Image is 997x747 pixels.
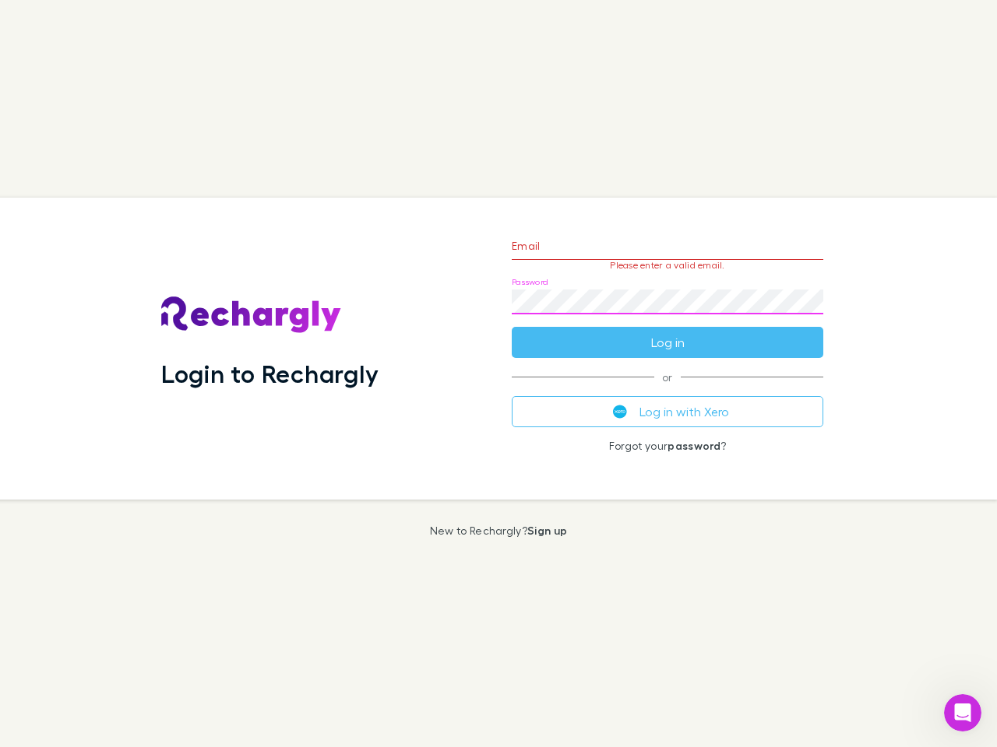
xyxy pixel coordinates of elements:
[944,694,981,731] iframe: Intercom live chat
[512,276,548,288] label: Password
[613,405,627,419] img: Xero's logo
[161,296,342,334] img: Rechargly's Logo
[512,260,823,271] p: Please enter a valid email.
[527,524,567,537] a: Sign up
[512,377,823,377] span: or
[512,440,823,452] p: Forgot your ?
[430,524,568,537] p: New to Rechargly?
[161,359,379,388] h1: Login to Rechargly
[668,439,720,452] a: password
[512,396,823,427] button: Log in with Xero
[512,327,823,358] button: Log in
